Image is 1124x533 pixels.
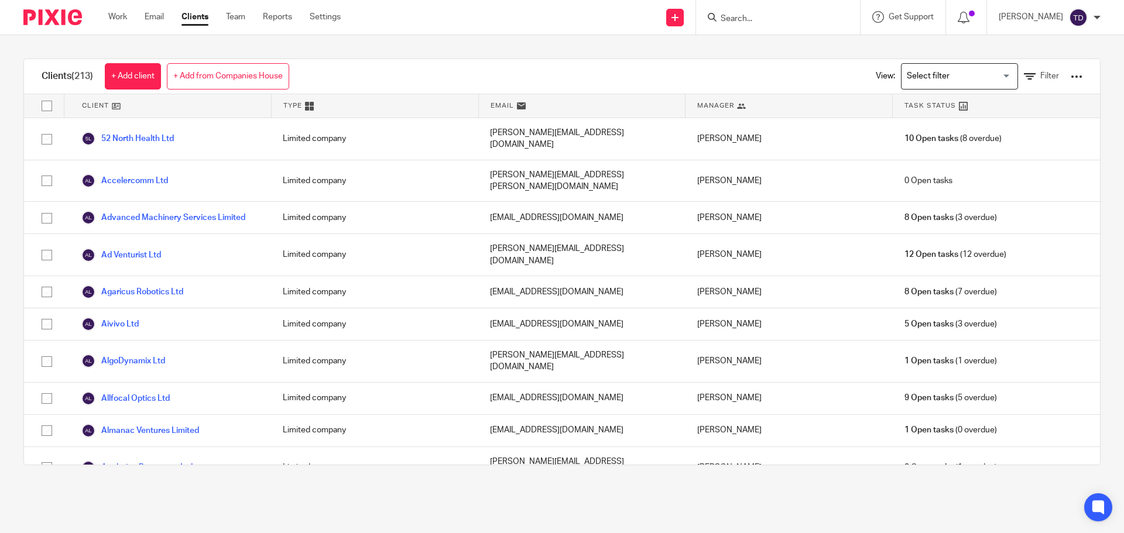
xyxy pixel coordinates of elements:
[904,392,954,404] span: 9 Open tasks
[310,11,341,23] a: Settings
[686,415,893,446] div: [PERSON_NAME]
[271,341,478,382] div: Limited company
[81,424,199,438] a: Almanac Ventures Limited
[719,14,825,25] input: Search
[904,212,954,223] span: 8 Open tasks
[81,285,183,299] a: Agaricus Robotics Ltd
[226,11,245,23] a: Team
[478,383,686,414] div: [EMAIL_ADDRESS][DOMAIN_NAME]
[478,276,686,308] div: [EMAIL_ADDRESS][DOMAIN_NAME]
[42,70,93,82] h1: Clients
[271,415,478,446] div: Limited company
[904,392,997,404] span: (5 overdue)
[81,285,95,299] img: svg%3E
[901,63,1018,90] div: Search for option
[478,160,686,202] div: [PERSON_NAME][EMAIL_ADDRESS][PERSON_NAME][DOMAIN_NAME]
[904,318,997,330] span: (3 overdue)
[478,341,686,382] div: [PERSON_NAME][EMAIL_ADDRESS][DOMAIN_NAME]
[105,63,161,90] a: + Add client
[478,118,686,160] div: [PERSON_NAME][EMAIL_ADDRESS][DOMAIN_NAME]
[81,460,193,474] a: Analytica Resources Ltd
[81,317,95,331] img: svg%3E
[71,71,93,81] span: (213)
[904,133,958,145] span: 10 Open tasks
[904,249,1006,260] span: (12 overdue)
[81,211,245,225] a: Advanced Machinery Services Limited
[108,11,127,23] a: Work
[271,308,478,340] div: Limited company
[686,118,893,160] div: [PERSON_NAME]
[145,11,164,23] a: Email
[271,447,478,489] div: Limited company
[81,391,170,405] a: Allfocal Optics Ltd
[271,383,478,414] div: Limited company
[904,462,954,473] span: 2 Open tasks
[81,174,168,188] a: Accelercomm Ltd
[478,202,686,233] div: [EMAIL_ADDRESS][DOMAIN_NAME]
[686,234,893,276] div: [PERSON_NAME]
[904,424,997,436] span: (0 overdue)
[999,11,1063,23] p: [PERSON_NAME]
[1069,8,1088,27] img: svg%3E
[904,318,954,330] span: 5 Open tasks
[82,101,109,111] span: Client
[904,175,952,187] span: 0 Open tasks
[904,462,997,473] span: (1 overdue)
[904,249,958,260] span: 12 Open tasks
[81,132,95,146] img: svg%3E
[167,63,289,90] a: + Add from Companies House
[81,424,95,438] img: svg%3E
[686,160,893,202] div: [PERSON_NAME]
[904,424,954,436] span: 1 Open tasks
[686,308,893,340] div: [PERSON_NAME]
[36,95,58,117] input: Select all
[81,460,95,474] img: svg%3E
[81,354,95,368] img: svg%3E
[491,101,514,111] span: Email
[181,11,208,23] a: Clients
[686,202,893,233] div: [PERSON_NAME]
[1040,72,1059,80] span: Filter
[271,276,478,308] div: Limited company
[904,101,956,111] span: Task Status
[904,355,997,367] span: (1 overdue)
[889,13,934,21] span: Get Support
[283,101,302,111] span: Type
[81,248,95,262] img: svg%3E
[697,101,734,111] span: Manager
[263,11,292,23] a: Reports
[904,133,1002,145] span: (8 overdue)
[904,212,997,223] span: (3 overdue)
[81,132,174,146] a: 52 North Health Ltd
[904,286,954,298] span: 8 Open tasks
[271,160,478,202] div: Limited company
[23,9,82,25] img: Pixie
[686,383,893,414] div: [PERSON_NAME]
[478,308,686,340] div: [EMAIL_ADDRESS][DOMAIN_NAME]
[81,211,95,225] img: svg%3E
[904,286,997,298] span: (7 overdue)
[271,202,478,233] div: Limited company
[686,276,893,308] div: [PERSON_NAME]
[271,118,478,160] div: Limited company
[81,317,139,331] a: Aivivo Ltd
[271,234,478,276] div: Limited company
[478,447,686,489] div: [PERSON_NAME][EMAIL_ADDRESS][DOMAIN_NAME]
[903,66,1011,87] input: Search for option
[904,355,954,367] span: 1 Open tasks
[478,415,686,446] div: [EMAIL_ADDRESS][DOMAIN_NAME]
[686,447,893,489] div: [PERSON_NAME]
[858,59,1082,94] div: View:
[81,174,95,188] img: svg%3E
[81,248,161,262] a: Ad Venturist Ltd
[686,341,893,382] div: [PERSON_NAME]
[478,234,686,276] div: [PERSON_NAME][EMAIL_ADDRESS][DOMAIN_NAME]
[81,354,165,368] a: AlgoDynamix Ltd
[81,391,95,405] img: svg%3E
